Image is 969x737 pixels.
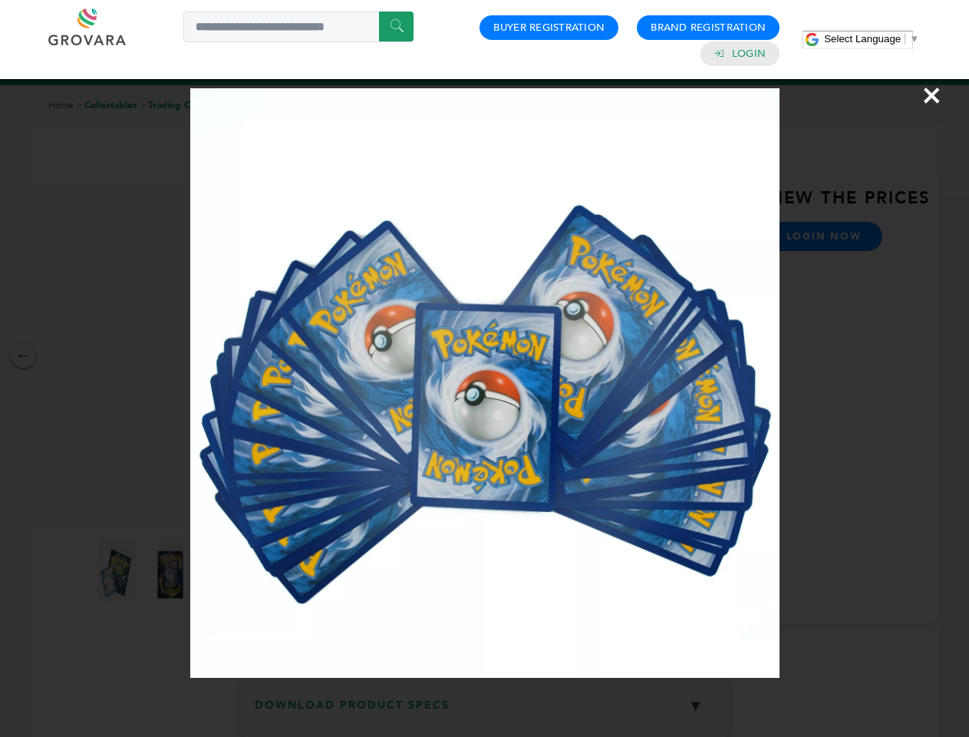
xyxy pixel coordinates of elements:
[921,74,942,117] span: ×
[651,21,766,35] a: Brand Registration
[493,21,605,35] a: Buyer Registration
[190,88,779,678] img: Image Preview
[824,33,901,45] span: Select Language
[824,33,919,45] a: Select Language​
[909,33,919,45] span: ▼
[732,47,766,61] a: Login
[183,12,414,42] input: Search a product or brand...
